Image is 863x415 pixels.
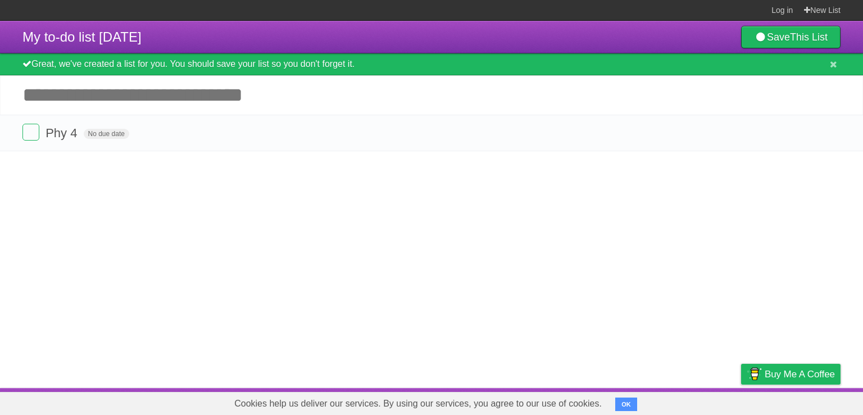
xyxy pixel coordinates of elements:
a: Privacy [726,391,756,412]
img: Buy me a coffee [747,364,762,384]
label: Done [22,124,39,141]
span: No due date [84,129,129,139]
button: OK [615,398,637,411]
a: Developers [629,391,674,412]
a: SaveThis List [741,26,841,48]
span: Phy 4 [46,126,80,140]
span: Buy me a coffee [765,364,835,384]
span: Cookies help us deliver our services. By using our services, you agree to our use of cookies. [223,393,613,415]
b: This List [790,31,828,43]
span: My to-do list [DATE] [22,29,142,44]
a: Terms [688,391,713,412]
a: Suggest a feature [770,391,841,412]
a: About [592,391,615,412]
a: Buy me a coffee [741,364,841,385]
